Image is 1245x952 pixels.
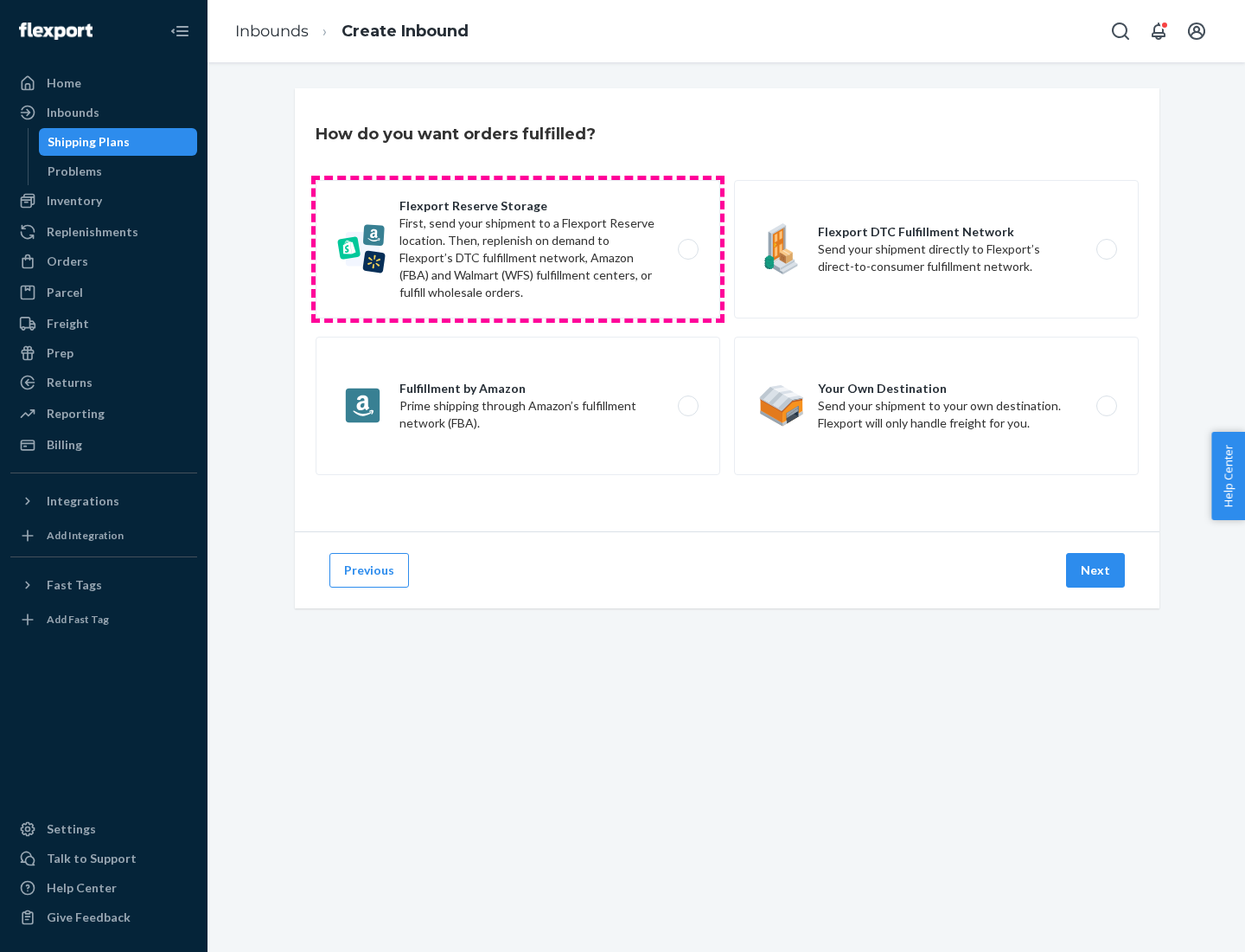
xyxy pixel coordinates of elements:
div: Parcel [47,284,83,301]
a: Parcel [10,279,197,306]
div: Problems [48,163,102,180]
a: Create Inbound [342,22,469,41]
button: Fast Tags [10,571,197,599]
button: Give Feedback [10,904,197,931]
a: Talk to Support [10,845,197,872]
a: Reporting [10,400,197,428]
div: Reporting [47,405,105,422]
button: Open notifications [1141,14,1176,48]
div: Billing [47,436,82,453]
a: Inbounds [235,22,309,41]
a: Inventory [10,187,197,215]
a: Settings [10,815,197,843]
div: Add Integration [47,528,124,543]
a: Billing [10,431,197,459]
button: Help Center [1211,432,1245,520]
div: Shipping Plans [48,133,130,151]
ol: breadcrumbs [221,6,482,57]
div: Home [47,74,81,92]
div: Settings [47,820,96,838]
h3: How do you want orders fulfilled? [316,123,596,145]
a: Add Integration [10,522,197,550]
button: Open account menu [1179,14,1214,48]
div: Inbounds [47,104,99,121]
a: Replenishments [10,218,197,246]
a: Orders [10,248,197,275]
button: Integrations [10,487,197,515]
a: Inbounds [10,99,197,126]
a: Shipping Plans [39,128,198,156]
button: Close Navigation [163,14,197,48]
div: Orders [47,253,88,270]
div: Give Feedback [47,909,131,926]
a: Problems [39,158,198,185]
div: Freight [47,315,89,332]
a: Help Center [10,874,197,902]
button: Open Search Box [1103,14,1138,48]
div: Replenishments [47,223,138,241]
a: Add Fast Tag [10,606,197,634]
button: Next [1066,553,1125,588]
a: Prep [10,339,197,367]
button: Previous [329,553,409,588]
img: Flexport logo [19,23,93,40]
div: Help Center [47,879,117,897]
div: Inventory [47,192,102,209]
div: Talk to Support [47,850,137,867]
div: Returns [47,374,93,391]
div: Add Fast Tag [47,612,109,627]
div: Prep [47,344,73,362]
a: Home [10,69,197,97]
div: Fast Tags [47,576,102,594]
div: Integrations [47,492,119,510]
a: Returns [10,369,197,396]
a: Freight [10,310,197,338]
